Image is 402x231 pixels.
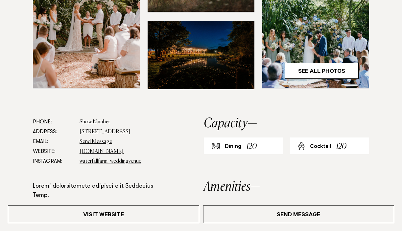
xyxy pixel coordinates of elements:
[204,180,369,194] h2: Amenities
[148,21,254,89] img: Waterfall Farm at twilight
[33,147,74,157] dt: Website:
[33,127,74,137] dt: Address:
[80,127,161,137] dd: [STREET_ADDRESS]
[33,137,74,147] dt: Email:
[203,205,394,223] a: Send Message
[80,159,141,164] a: waterfallfarm_weddingvenue
[80,139,112,144] a: Send Message
[204,117,369,130] h2: Capacity
[8,205,199,223] a: Visit Website
[33,157,74,166] dt: Instagram:
[285,63,359,79] a: See All Photos
[33,117,74,127] dt: Phone:
[80,149,124,154] a: [DOMAIN_NAME]
[336,141,346,153] div: 120
[310,143,331,151] div: Cocktail
[80,119,110,125] a: Show Number
[247,141,257,153] div: 120
[225,143,241,151] div: Dining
